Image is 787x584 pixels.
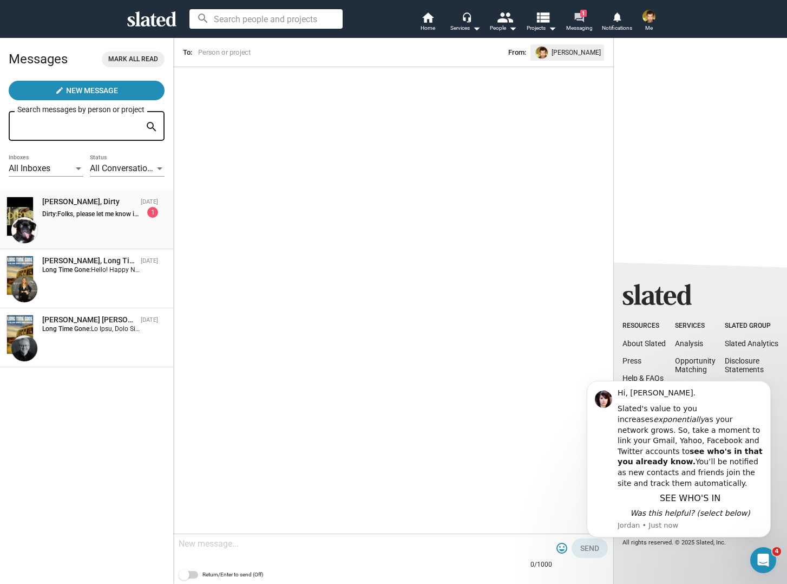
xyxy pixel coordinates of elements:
a: Notifications [598,11,636,35]
mat-icon: arrow_drop_down [470,22,483,35]
img: Long Time Gone [7,256,33,295]
a: DisclosureStatements [725,356,764,374]
a: 1Messaging [560,11,598,35]
div: Resources [622,322,666,330]
a: OpportunityMatching [675,356,716,374]
button: New Message [9,81,165,100]
div: Services [450,22,481,35]
a: About Slated [622,339,666,348]
span: All Inboxes [9,163,50,173]
img: Dirty [7,197,33,236]
span: Return/Enter to send (Off) [202,568,263,581]
mat-icon: arrow_drop_down [506,22,519,35]
iframe: Intercom live chat [750,547,776,573]
a: Slated Analytics [725,339,778,348]
span: Me [645,22,653,35]
button: Projects [522,11,560,35]
a: Home [409,11,447,35]
strong: Long Time Gone: [42,325,91,333]
a: Press [622,356,641,365]
img: David C. Hëvvitt [11,335,37,361]
div: Ana Menendez, Long Time Gone [42,256,136,266]
span: [PERSON_NAME] [552,47,601,59]
time: [DATE] [141,257,158,264]
span: Messaging [566,22,593,35]
img: Ana Menendez [11,276,37,302]
mat-icon: people [497,9,513,25]
button: People [484,11,522,35]
div: Services [675,322,716,330]
input: Search people and projects [189,9,343,29]
span: From: [508,47,526,59]
span: Mark all read [108,54,158,65]
span: New Message [66,81,118,100]
mat-icon: view_list [535,9,550,25]
strong: Long Time Gone: [42,266,91,274]
button: Mark all read [102,51,165,67]
mat-icon: headset_mic [462,12,471,22]
h2: Messages [9,46,68,72]
img: Matt Schichter [642,10,655,23]
iframe: Intercom notifications message [570,367,787,579]
time: [DATE] [141,316,158,323]
mat-icon: arrow_drop_down [546,22,559,35]
span: To: [183,48,192,56]
span: 4 [772,547,781,556]
img: Sharon Bruneau [11,217,37,243]
span: Home [421,22,435,35]
span: 1 [580,10,587,17]
img: Long Time Gone [7,315,33,354]
mat-icon: create [55,86,64,95]
mat-hint: 0/1000 [530,561,552,569]
mat-icon: search [145,119,158,135]
span: Projects [527,22,556,35]
button: Matt SchichterMe [636,8,662,36]
mat-icon: tag_faces [555,542,568,555]
div: Slated Group [725,322,778,330]
mat-icon: notifications [612,11,622,22]
div: David C. Hëvvitt, Long Time Gone [42,315,136,325]
div: People [490,22,517,35]
span: All Conversations [90,163,156,173]
mat-icon: forum [574,12,584,22]
div: 1 [147,207,158,218]
input: Person or project [196,47,379,58]
a: Analysis [675,339,703,348]
mat-icon: home [421,11,434,24]
img: undefined [536,47,548,59]
time: [DATE] [141,198,158,205]
button: Services [447,11,484,35]
span: Notifications [602,22,632,35]
div: Sharon Bruneau, Dirty [42,197,136,207]
strong: Dirty: [42,210,57,218]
